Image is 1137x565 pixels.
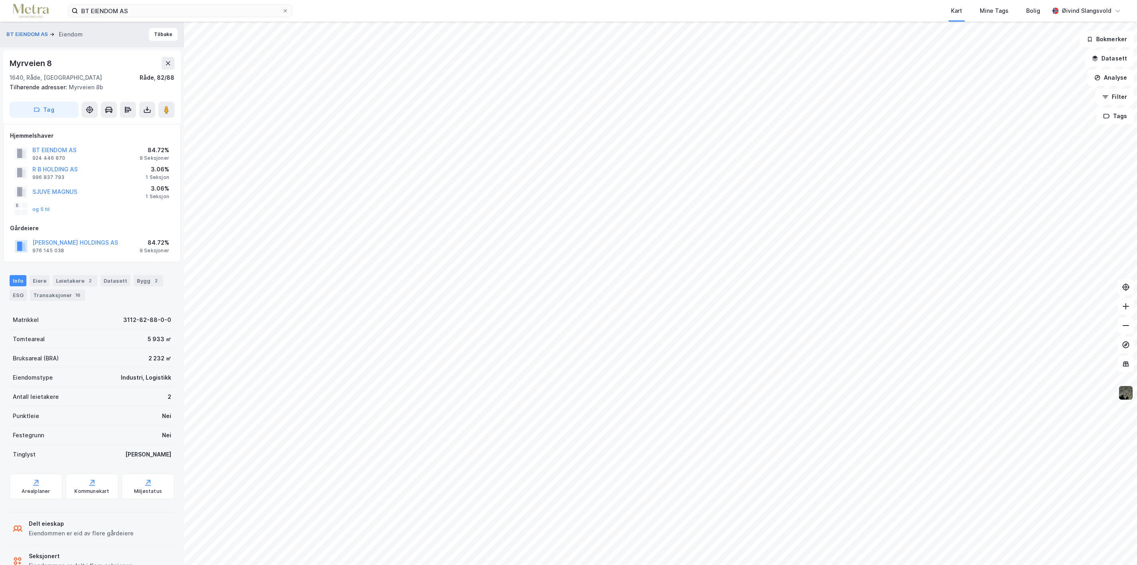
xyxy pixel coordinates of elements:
[1097,527,1137,565] iframe: Chat Widget
[1026,6,1040,16] div: Bolig
[1097,108,1134,124] button: Tags
[168,392,171,402] div: 2
[1097,527,1137,565] div: Kontrollprogram for chat
[13,392,59,402] div: Antall leietakere
[10,102,78,118] button: Tag
[13,450,36,459] div: Tinglyst
[1085,50,1134,66] button: Datasett
[78,5,282,17] input: Søk på adresse, matrikkel, gårdeiere, leietakere eller personer
[29,529,134,538] div: Eiendommen er eid av flere gårdeiere
[134,275,163,286] div: Bygg
[13,4,49,18] img: metra-logo.256734c3b2bbffee19d4.png
[10,290,27,301] div: ESG
[134,488,162,495] div: Miljøstatus
[74,291,82,299] div: 16
[149,28,178,41] button: Tilbake
[1118,385,1133,400] img: 9k=
[13,354,59,363] div: Bruksareal (BRA)
[140,247,169,254] div: 9 Seksjoner
[32,174,64,181] div: 996 837 793
[13,430,44,440] div: Festegrunn
[100,275,130,286] div: Datasett
[1062,6,1111,16] div: Øivind Slangsvold
[10,275,26,286] div: Info
[6,30,50,38] button: BT EIENDOM AS
[125,450,171,459] div: [PERSON_NAME]
[140,73,174,82] div: Råde, 82/88
[148,354,171,363] div: 2 232 ㎡
[29,519,134,529] div: Delt eieskap
[951,6,962,16] div: Kart
[10,223,174,233] div: Gårdeiere
[162,430,171,440] div: Nei
[146,184,169,193] div: 3.06%
[13,373,53,382] div: Eiendomstype
[13,411,39,421] div: Punktleie
[74,488,109,495] div: Kommunekart
[140,155,169,161] div: 9 Seksjoner
[59,30,83,39] div: Eiendom
[10,73,102,82] div: 1640, Råde, [GEOGRAPHIC_DATA]
[13,315,39,325] div: Matrikkel
[86,277,94,285] div: 2
[22,488,50,495] div: Arealplaner
[30,275,50,286] div: Eiere
[10,82,168,92] div: Myrveien 8b
[152,277,160,285] div: 2
[123,315,171,325] div: 3112-82-88-0-0
[146,193,169,200] div: 1 Seksjon
[140,145,169,155] div: 84.72%
[980,6,1009,16] div: Mine Tags
[30,290,85,301] div: Transaksjoner
[32,155,65,161] div: 924 446 870
[29,551,132,561] div: Seksjonert
[1087,70,1134,86] button: Analyse
[13,334,45,344] div: Tomteareal
[1095,89,1134,105] button: Filter
[121,373,171,382] div: Industri, Logistikk
[146,174,169,181] div: 1 Seksjon
[1080,31,1134,47] button: Bokmerker
[162,411,171,421] div: Nei
[32,247,64,254] div: 976 145 038
[53,275,97,286] div: Leietakere
[148,334,171,344] div: 5 933 ㎡
[10,57,54,70] div: Myrveien 8
[10,131,174,141] div: Hjemmelshaver
[140,238,169,247] div: 84.72%
[10,84,69,90] span: Tilhørende adresser:
[146,165,169,174] div: 3.06%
